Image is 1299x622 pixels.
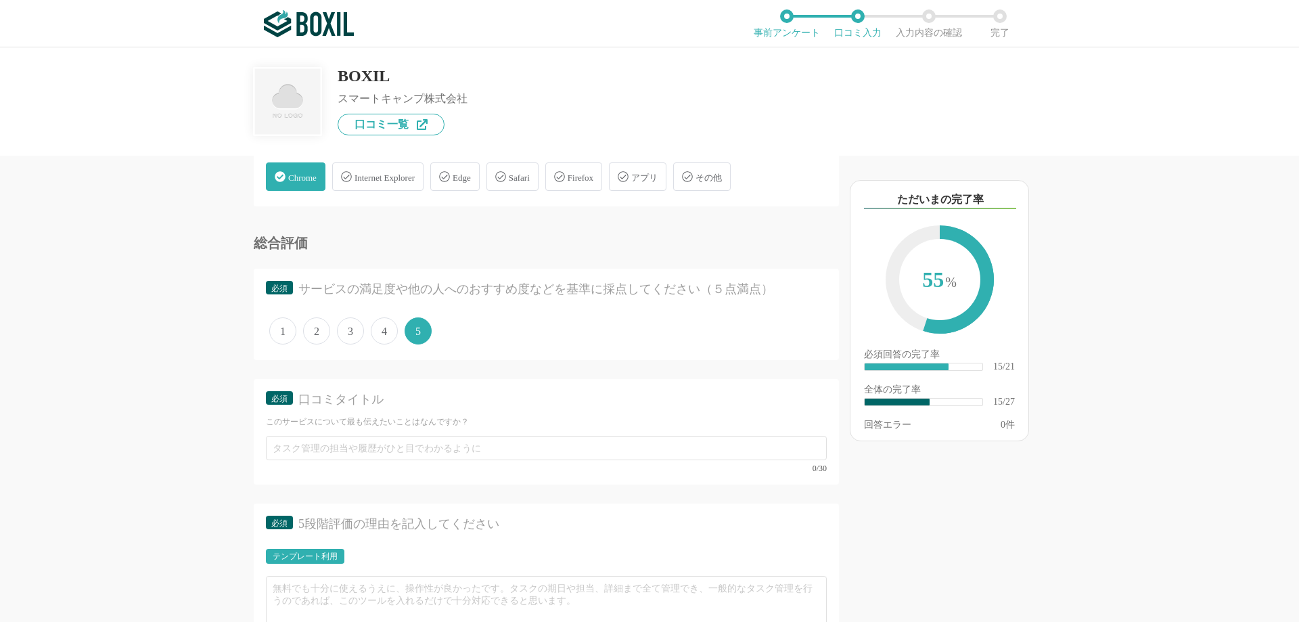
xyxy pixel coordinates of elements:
[893,9,964,38] li: 入力内容の確認
[864,350,1015,362] div: 必須回答の完了率
[266,436,827,460] input: タスク管理の担当や履歴がひと目でわかるように
[271,394,288,403] span: 必須
[822,9,893,38] li: 口コミ入力
[338,114,445,135] a: 口コミ一覧
[945,275,957,290] span: %
[298,391,803,408] div: 口コミタイトル
[264,10,354,37] img: ボクシルSaaS_ロゴ
[568,173,593,183] span: Firefox
[338,93,468,104] div: スマートキャンプ株式会社
[298,516,803,533] div: 5段階評価の理由を記入してください
[993,397,1015,407] div: 15/27
[865,399,930,405] div: ​
[355,173,415,183] span: Internet Explorer
[864,420,911,430] div: 回答エラー
[405,317,432,345] span: 5
[271,518,288,528] span: 必須
[337,317,364,345] span: 3
[254,236,839,250] div: 総合評価
[266,416,827,428] div: このサービスについて最も伝えたいことはなんですか？
[271,284,288,293] span: 必須
[509,173,530,183] span: Safari
[371,317,398,345] span: 4
[631,173,658,183] span: アプリ
[273,552,338,560] div: テンプレート利用
[266,464,827,472] div: 0/30
[298,281,803,298] div: サービスの満足度や他の人へのおすすめ度などを基準に採点してください（５点満点）
[453,173,471,183] span: Edge
[964,9,1035,38] li: 完了
[864,385,1015,397] div: 全体の完了率
[751,9,822,38] li: 事前アンケート
[288,173,317,183] span: Chrome
[355,119,409,130] span: 口コミ一覧
[338,68,468,84] div: BOXIL
[899,239,980,323] span: 55
[1001,420,1015,430] div: 件
[269,317,296,345] span: 1
[865,363,949,370] div: ​
[993,362,1015,372] div: 15/21
[1001,420,1005,430] span: 0
[303,317,330,345] span: 2
[696,173,722,183] span: その他
[864,192,1016,209] div: ただいまの完了率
